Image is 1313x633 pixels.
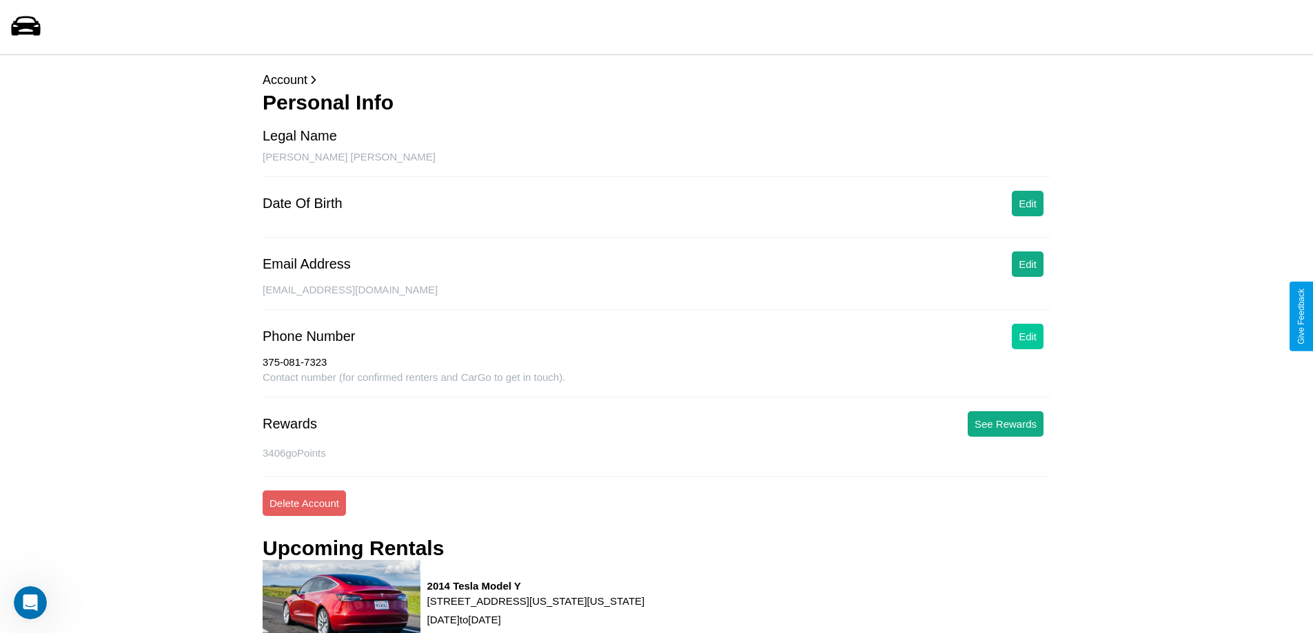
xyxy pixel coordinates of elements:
[263,444,1050,462] p: 3406 goPoints
[14,586,47,619] iframe: Intercom live chat
[263,69,1050,91] p: Account
[263,256,351,272] div: Email Address
[263,490,346,516] button: Delete Account
[263,151,1050,177] div: [PERSON_NAME] [PERSON_NAME]
[263,537,444,560] h3: Upcoming Rentals
[1296,289,1306,344] div: Give Feedback
[968,411,1044,437] button: See Rewards
[263,416,317,432] div: Rewards
[263,284,1050,310] div: [EMAIL_ADDRESS][DOMAIN_NAME]
[1012,251,1044,277] button: Edit
[1012,324,1044,349] button: Edit
[427,610,645,629] p: [DATE] to [DATE]
[263,356,1050,371] div: 375-081-7323
[427,592,645,610] p: [STREET_ADDRESS][US_STATE][US_STATE]
[263,329,356,344] div: Phone Number
[427,580,645,592] h3: 2014 Tesla Model Y
[263,128,337,144] div: Legal Name
[263,371,1050,397] div: Contact number (for confirmed renters and CarGo to get in touch).
[263,91,1050,114] h3: Personal Info
[1012,191,1044,216] button: Edit
[263,196,343,211] div: Date Of Birth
